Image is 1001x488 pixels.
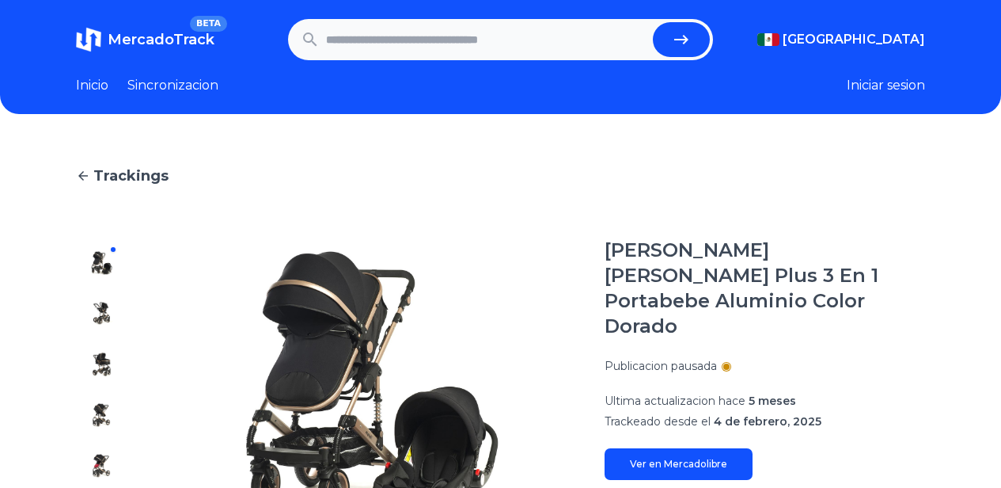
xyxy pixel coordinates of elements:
span: MercadoTrack [108,31,214,48]
span: 4 de febrero, 2025 [714,414,821,429]
h1: [PERSON_NAME] [PERSON_NAME] Plus 3 En 1 Portabebe Aluminio Color Dorado [605,238,925,339]
img: Carriola Bebe Motek Dancy Plus 3 En 1 Portabebe Aluminio Color Dorado [89,301,114,326]
span: BETA [190,16,227,32]
span: Trackings [93,165,169,187]
img: Carriola Bebe Motek Dancy Plus 3 En 1 Portabebe Aluminio Color Dorado [89,453,114,478]
p: Publicacion pausada [605,358,717,374]
span: [GEOGRAPHIC_DATA] [783,30,925,49]
img: Carriola Bebe Motek Dancy Plus 3 En 1 Portabebe Aluminio Color Dorado [89,250,114,276]
a: Sincronizacion [127,76,218,95]
span: 5 meses [749,394,796,408]
a: Trackings [76,165,925,187]
img: Carriola Bebe Motek Dancy Plus 3 En 1 Portabebe Aluminio Color Dorado [89,352,114,377]
button: Iniciar sesion [847,76,925,95]
span: Ultima actualizacion hace [605,394,745,408]
img: MercadoTrack [76,27,101,52]
button: [GEOGRAPHIC_DATA] [757,30,925,49]
span: Trackeado desde el [605,414,711,429]
img: Mexico [757,33,779,46]
a: Ver en Mercadolibre [605,448,753,480]
a: Inicio [76,76,108,95]
a: MercadoTrackBETA [76,27,214,52]
img: Carriola Bebe Motek Dancy Plus 3 En 1 Portabebe Aluminio Color Dorado [89,402,114,428]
